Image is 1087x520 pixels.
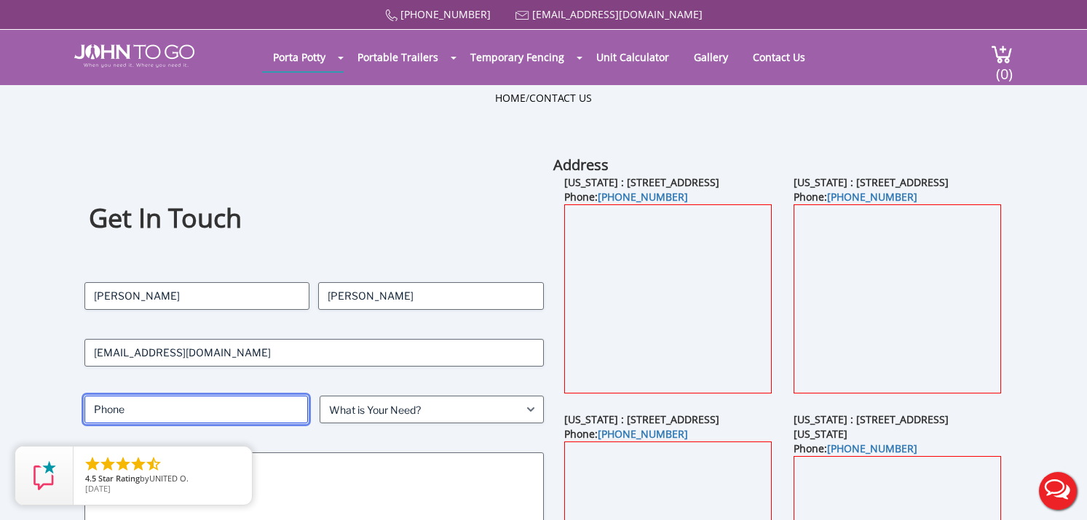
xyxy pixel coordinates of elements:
[85,483,111,494] span: [DATE]
[532,7,703,21] a: [EMAIL_ADDRESS][DOMAIN_NAME]
[459,43,575,71] a: Temporary Fencing
[84,396,308,423] input: Phone
[400,7,491,21] a: [PHONE_NUMBER]
[564,190,688,204] b: Phone:
[85,473,96,484] span: 4.5
[30,461,59,490] img: Review Rating
[89,201,539,236] h1: Get In Touch
[98,473,140,484] span: Star Rating
[529,91,592,105] a: Contact Us
[1029,462,1087,520] button: Live Chat
[683,43,739,71] a: Gallery
[262,43,336,71] a: Porta Potty
[598,427,688,441] a: [PHONE_NUMBER]
[794,441,917,455] b: Phone:
[991,44,1013,64] img: cart a
[347,43,449,71] a: Portable Trailers
[742,43,816,71] a: Contact Us
[564,412,719,426] b: [US_STATE] : [STREET_ADDRESS]
[99,455,116,473] li: 
[585,43,680,71] a: Unit Calculator
[145,455,162,473] li: 
[84,339,544,367] input: Email
[130,455,147,473] li: 
[74,44,194,68] img: JOHN to go
[84,282,309,310] input: First Name
[318,282,543,310] input: Last Name
[598,190,688,204] a: [PHONE_NUMBER]
[794,412,949,441] b: [US_STATE] : [STREET_ADDRESS][US_STATE]
[114,455,132,473] li: 
[385,9,398,22] img: Call
[564,175,719,189] b: [US_STATE] : [STREET_ADDRESS]
[827,190,917,204] a: [PHONE_NUMBER]
[995,52,1013,84] span: (0)
[85,474,240,484] span: by
[794,190,917,204] b: Phone:
[564,427,688,441] b: Phone:
[794,175,949,189] b: [US_STATE] : [STREET_ADDRESS]
[515,11,529,20] img: Mail
[149,473,189,484] span: UNITED O.
[84,455,101,473] li: 
[553,155,609,175] b: Address
[827,441,917,455] a: [PHONE_NUMBER]
[495,91,526,105] a: Home
[495,91,592,105] ul: /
